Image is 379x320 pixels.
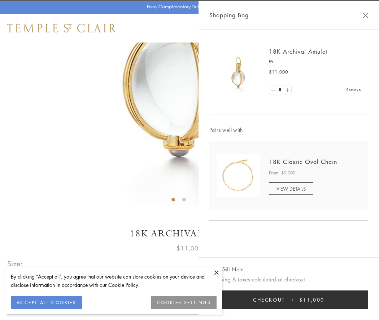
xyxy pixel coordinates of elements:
[269,58,361,65] p: M
[269,85,276,94] a: Set quantity to 0
[269,48,327,55] a: 18K Archival Amulet
[209,265,244,274] button: Add Gift Note
[276,185,306,192] span: VIEW DETAILS
[7,227,372,240] h1: 18K Archival Amulet
[147,3,229,10] p: Enjoy Complimentary Delivery & Returns
[217,154,260,197] img: N88865-OV18
[269,158,337,166] a: 18K Classic Oval Chain
[363,13,368,18] button: Close Shopping Bag
[7,258,23,270] span: Size:
[269,68,288,76] span: $11,000
[299,296,324,304] span: $11,000
[209,290,368,309] button: Checkout $11,000
[269,182,313,195] a: VIEW DETAILS
[269,169,295,177] span: From: $9,000
[7,24,116,32] img: Temple St. Clair
[217,50,260,94] img: 18K Archival Amulet
[209,126,368,134] span: Pairs well with
[253,296,285,304] span: Checkout
[209,275,368,284] p: Shipping & taxes calculated at checkout
[284,85,291,94] a: Set quantity to 2
[11,296,82,309] button: ACCEPT ALL COOKIES
[177,244,202,253] span: $11,000
[209,10,249,20] span: Shopping Bag
[11,272,217,289] div: By clicking “Accept all”, you agree that our website can store cookies on your device and disclos...
[347,86,361,94] a: Remove
[151,296,217,309] button: COOKIES SETTINGS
